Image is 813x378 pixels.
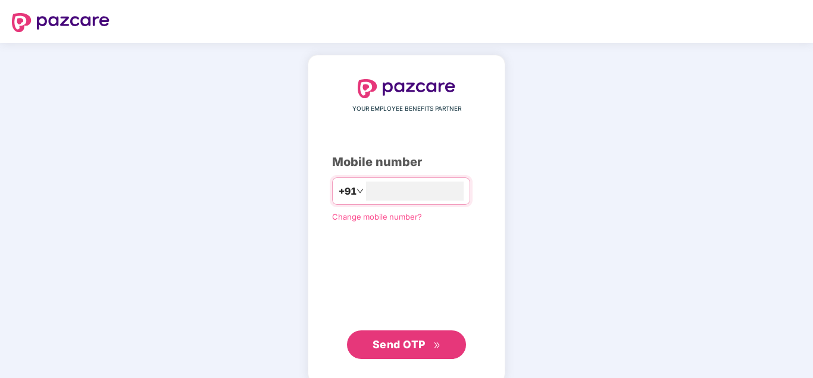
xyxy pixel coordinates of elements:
[332,212,422,221] a: Change mobile number?
[332,153,481,171] div: Mobile number
[12,13,110,32] img: logo
[352,104,461,114] span: YOUR EMPLOYEE BENEFITS PARTNER
[357,188,364,195] span: down
[347,330,466,359] button: Send OTPdouble-right
[358,79,455,98] img: logo
[373,338,426,351] span: Send OTP
[339,184,357,199] span: +91
[433,342,441,349] span: double-right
